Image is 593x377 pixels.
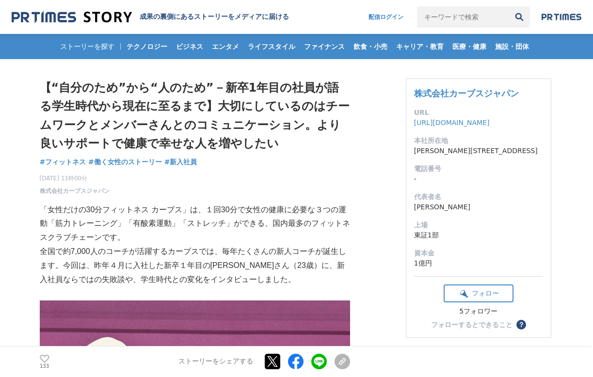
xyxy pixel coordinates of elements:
a: キャリア・教育 [392,34,448,59]
span: ？ [518,321,525,328]
button: ？ [516,320,526,330]
span: エンタメ [208,42,243,51]
span: 医療・健康 [449,42,490,51]
a: 医療・健康 [449,34,490,59]
a: 成果の裏側にあるストーリーをメディアに届ける 成果の裏側にあるストーリーをメディアに届ける [12,11,289,24]
a: [URL][DOMAIN_NAME] [414,119,490,126]
p: 「女性だけの30分フィットネス カーブス」は、１回30分で女性の健康に必要な３つの運動「筋力トレーニング」「有酸素運動」「ストレッチ」ができる、国内最多のフィットネスクラブチェーンです。 [40,203,350,245]
img: 成果の裏側にあるストーリーをメディアに届ける [12,11,132,24]
span: 施設・団体 [491,42,533,51]
dt: 電話番号 [414,164,543,174]
dt: 資本金 [414,248,543,258]
a: エンタメ [208,34,243,59]
dd: 東証1部 [414,230,543,240]
h1: 【“自分のため”から“人のため”－新卒1年目の社員が語る学生時代から現在に至るまで】大切にしているのはチームワークとメンバーさんとのコミュニケーション。より良いサポートで健康で幸せな人を増やしたい [40,79,350,153]
img: prtimes [542,13,581,21]
dd: [PERSON_NAME] [414,202,543,212]
a: ファイナンス [300,34,349,59]
span: テクノロジー [123,42,171,51]
h2: 成果の裏側にあるストーリーをメディアに届ける [140,13,289,21]
span: #働く女性のストーリー [88,157,162,166]
span: #フィットネス [40,157,86,166]
span: #新入社員 [164,157,197,166]
a: 株式会社カーブスジャパン [40,187,110,195]
button: フォロー [444,284,513,302]
a: #新入社員 [164,157,197,167]
span: 飲食・小売 [350,42,391,51]
span: ライフスタイル [244,42,299,51]
a: #働く女性のストーリー [88,157,162,167]
span: ビジネス [172,42,207,51]
span: [DATE] 11時00分 [40,174,110,183]
a: 株式会社カーブスジャパン [414,88,519,98]
a: ライフスタイル [244,34,299,59]
div: フォローするとできること [431,321,513,328]
span: キャリア・教育 [392,42,448,51]
button: 検索 [509,6,530,28]
span: ファイナンス [300,42,349,51]
dd: [PERSON_NAME][STREET_ADDRESS] [414,146,543,156]
input: キーワードで検索 [417,6,509,28]
a: テクノロジー [123,34,171,59]
a: 配信ログイン [359,6,413,28]
p: 全国で約7,000人のコーチが活躍するカーブスでは、毎年たくさんの新人コーチが誕生します。今回は、昨年４月に入社した新卒１年目の[PERSON_NAME]さん（23歳）に、新入社員ならではの失敗... [40,245,350,286]
a: 飲食・小売 [350,34,391,59]
dt: URL [414,108,543,118]
dt: 上場 [414,220,543,230]
div: 5フォロワー [444,307,513,316]
dt: 代表者名 [414,192,543,202]
dd: 1億円 [414,258,543,268]
a: #フィットネス [40,157,86,167]
dd: - [414,174,543,184]
dt: 本社所在地 [414,136,543,146]
p: ストーリーをシェアする [178,358,253,366]
a: 施設・団体 [491,34,533,59]
p: 133 [40,364,49,369]
a: ビジネス [172,34,207,59]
